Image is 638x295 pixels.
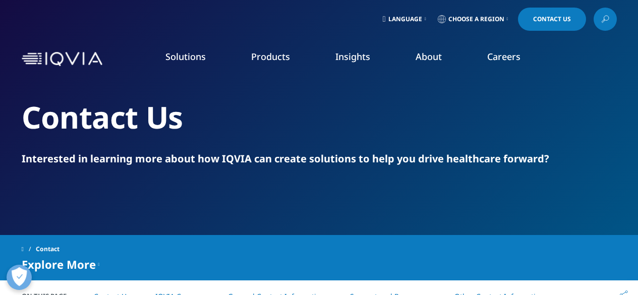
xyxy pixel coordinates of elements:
[533,16,571,22] span: Contact Us
[22,98,617,136] h2: Contact Us
[22,258,96,270] span: Explore More
[106,35,617,83] nav: Primary
[518,8,586,31] a: Contact Us
[22,52,102,67] img: IQVIA Healthcare Information Technology and Pharma Clinical Research Company
[448,15,504,23] span: Choose a Region
[416,50,442,63] a: About
[22,152,617,166] div: Interested in learning more about how IQVIA can create solutions to help you drive healthcare for...
[251,50,290,63] a: Products
[7,265,32,290] button: Open Preferences
[487,50,520,63] a: Careers
[388,15,422,23] span: Language
[36,240,60,258] span: Contact
[165,50,206,63] a: Solutions
[335,50,370,63] a: Insights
